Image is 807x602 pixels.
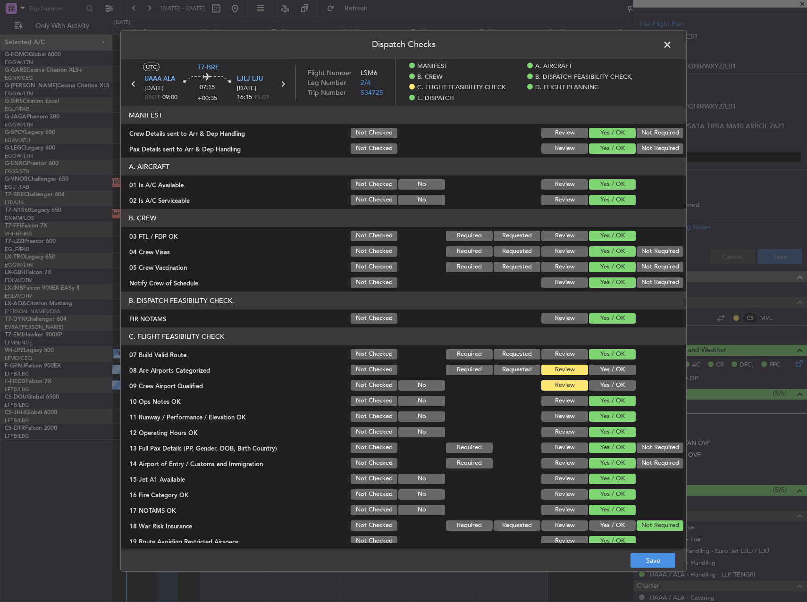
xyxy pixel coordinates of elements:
button: Yes / OK [589,380,636,391]
button: Save [630,553,675,568]
button: Yes / OK [589,443,636,453]
button: Yes / OK [589,246,636,257]
button: Yes / OK [589,520,636,531]
button: Not Required [637,520,683,531]
button: Not Required [637,262,683,272]
button: Yes / OK [589,262,636,272]
button: Not Required [637,143,683,154]
button: Not Required [637,277,683,288]
button: Not Required [637,128,683,138]
button: Yes / OK [589,179,636,190]
button: Not Required [637,458,683,468]
button: Yes / OK [589,427,636,437]
button: Yes / OK [589,365,636,375]
button: Yes / OK [589,411,636,422]
button: Yes / OK [589,505,636,515]
button: Yes / OK [589,396,636,406]
button: Yes / OK [589,143,636,154]
button: Yes / OK [589,128,636,138]
header: Dispatch Checks [121,31,686,59]
button: Yes / OK [589,195,636,205]
button: Not Required [637,443,683,453]
button: Yes / OK [589,277,636,288]
button: Yes / OK [589,536,636,546]
button: Yes / OK [589,231,636,241]
button: Yes / OK [589,458,636,468]
button: Yes / OK [589,313,636,324]
button: Yes / OK [589,349,636,360]
button: Not Required [637,246,683,257]
button: Yes / OK [589,489,636,500]
button: Yes / OK [589,474,636,484]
